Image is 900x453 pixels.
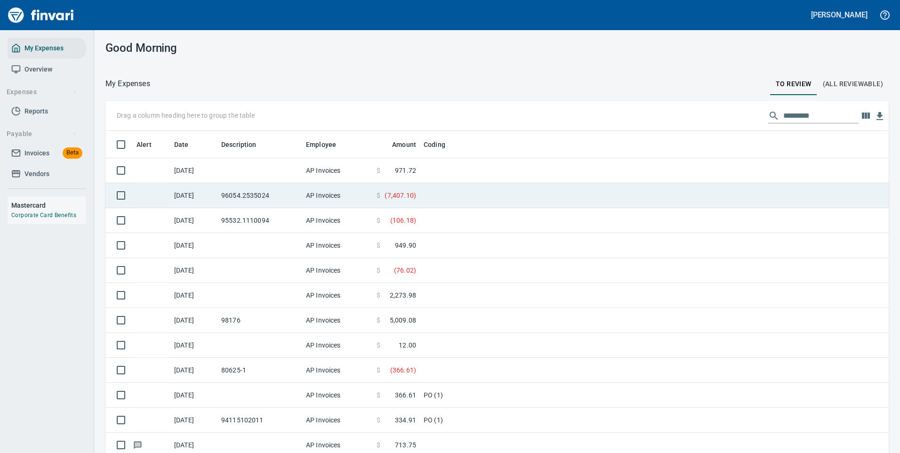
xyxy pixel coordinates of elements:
button: Choose columns to display [859,109,873,123]
span: 713.75 [395,440,416,450]
span: ( 366.61 ) [390,365,416,375]
span: $ [377,241,380,250]
span: Has messages [133,442,143,448]
span: 949.90 [395,241,416,250]
span: Employee [306,139,336,150]
img: Finvari [6,4,76,26]
td: 80625-1 [217,358,302,383]
h6: Mastercard [11,200,86,210]
td: 95532.1110094 [217,208,302,233]
td: AP Invoices [302,233,373,258]
td: AP Invoices [302,358,373,383]
span: Expenses [7,86,78,98]
a: Overview [8,59,86,80]
span: Coding [424,139,445,150]
td: [DATE] [170,333,217,358]
span: 12.00 [399,340,416,350]
button: Payable [3,125,81,143]
td: 96054.2535024 [217,183,302,208]
a: Reports [8,101,86,122]
span: Description [221,139,269,150]
td: AP Invoices [302,308,373,333]
span: To Review [776,78,812,90]
td: [DATE] [170,358,217,383]
span: $ [377,191,380,200]
td: AP Invoices [302,283,373,308]
span: Beta [63,147,82,158]
span: Vendors [24,168,49,180]
td: AP Invoices [302,408,373,433]
span: Payable [7,128,78,140]
span: $ [377,415,380,425]
span: ( 76.02 ) [394,266,416,275]
span: Alert [137,139,152,150]
span: My Expenses [24,42,64,54]
td: [DATE] [170,258,217,283]
td: [DATE] [170,283,217,308]
td: [DATE] [170,158,217,183]
td: AP Invoices [302,258,373,283]
a: My Expenses [8,38,86,59]
button: Download Table [873,109,887,123]
span: Reports [24,105,48,117]
td: [DATE] [170,408,217,433]
span: (All Reviewable) [823,78,883,90]
span: $ [377,340,380,350]
td: AP Invoices [302,383,373,408]
td: 98176 [217,308,302,333]
span: Employee [306,139,348,150]
span: $ [377,440,380,450]
span: $ [377,365,380,375]
td: PO (1) [420,408,655,433]
span: ( 106.18 ) [390,216,416,225]
span: 2,273.98 [390,291,416,300]
span: 366.61 [395,390,416,400]
a: Vendors [8,163,86,185]
span: $ [377,266,380,275]
span: $ [377,166,380,175]
td: [DATE] [170,183,217,208]
a: InvoicesBeta [8,143,86,164]
span: Date [174,139,189,150]
span: $ [377,390,380,400]
span: Date [174,139,201,150]
button: Expenses [3,83,81,101]
nav: breadcrumb [105,78,150,89]
td: AP Invoices [302,333,373,358]
td: 94115102011 [217,408,302,433]
span: Overview [24,64,52,75]
td: AP Invoices [302,208,373,233]
span: Description [221,139,257,150]
span: Amount [380,139,416,150]
span: 5,009.08 [390,315,416,325]
span: Invoices [24,147,49,159]
td: AP Invoices [302,183,373,208]
td: [DATE] [170,383,217,408]
td: PO (1) [420,383,655,408]
button: [PERSON_NAME] [809,8,870,22]
td: [DATE] [170,308,217,333]
span: Alert [137,139,164,150]
span: 971.72 [395,166,416,175]
span: $ [377,315,380,325]
span: Amount [392,139,416,150]
p: Drag a column heading here to group the table [117,111,255,120]
h5: [PERSON_NAME] [811,10,868,20]
td: AP Invoices [302,158,373,183]
span: Coding [424,139,458,150]
span: ( 7,407.10 ) [385,191,416,200]
td: [DATE] [170,233,217,258]
p: My Expenses [105,78,150,89]
td: [DATE] [170,208,217,233]
h3: Good Morning [105,41,352,55]
span: $ [377,216,380,225]
a: Corporate Card Benefits [11,212,76,218]
span: $ [377,291,380,300]
span: 334.91 [395,415,416,425]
